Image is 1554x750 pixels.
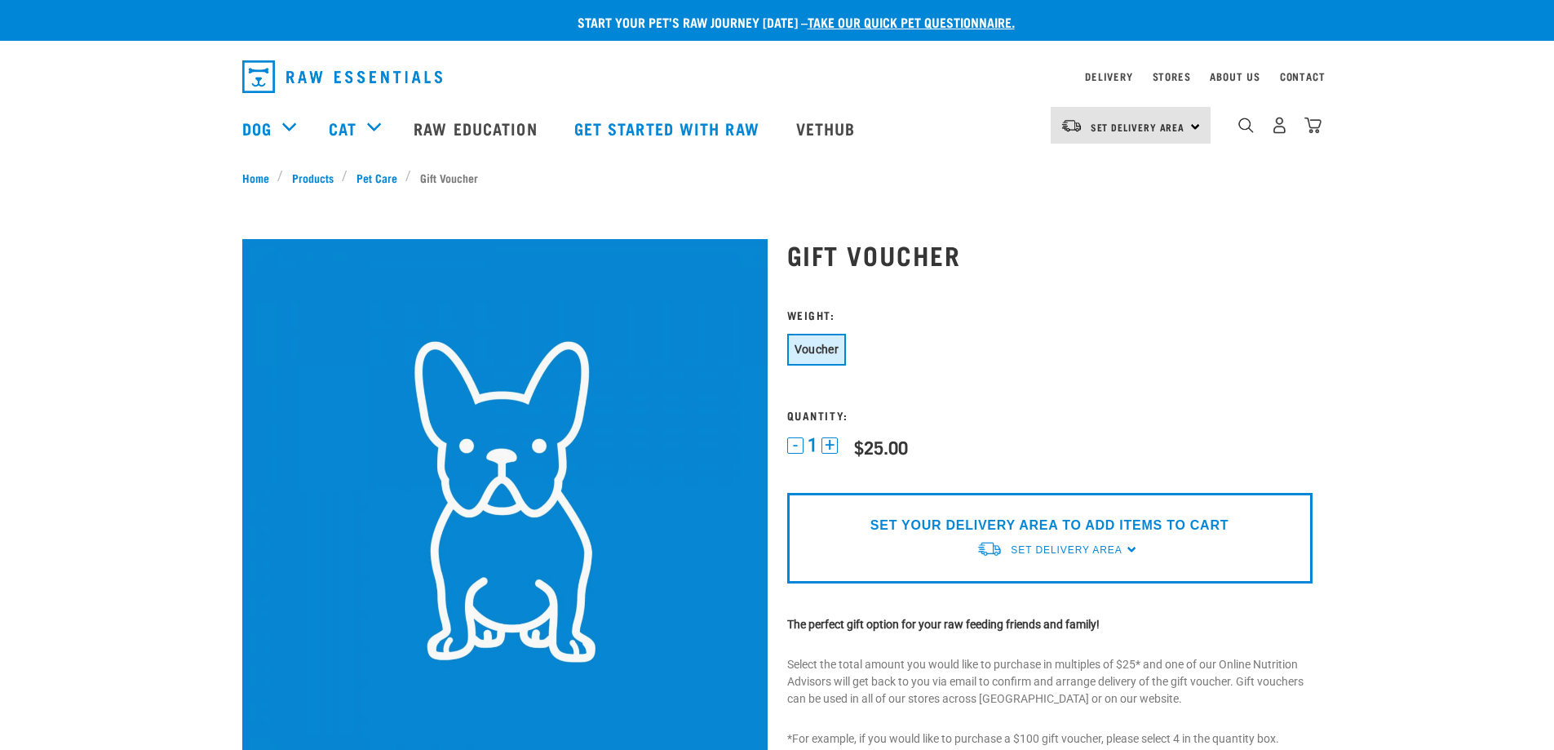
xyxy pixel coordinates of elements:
[854,437,908,457] div: $25.00
[229,54,1326,100] nav: dropdown navigation
[787,618,1100,631] strong: The perfect gift option for your raw feeding friends and family!
[787,409,1313,421] h3: Quantity:
[242,169,1313,186] nav: breadcrumbs
[976,540,1003,557] img: van-moving.png
[1085,73,1132,79] a: Delivery
[242,169,278,186] a: Home
[787,437,804,454] button: -
[787,656,1313,708] p: Select the total amount you would like to purchase in multiples of $25* and one of our Online Nut...
[242,116,272,140] a: Dog
[558,95,780,161] a: Get started with Raw
[870,516,1229,535] p: SET YOUR DELIVERY AREA TO ADD ITEMS TO CART
[283,169,342,186] a: Products
[808,18,1015,25] a: take our quick pet questionnaire.
[1060,118,1082,133] img: van-moving.png
[348,169,405,186] a: Pet Care
[787,730,1313,748] p: *For example, if you would like to purchase a $100 gift voucher, please select 4 in the quantity ...
[1280,73,1326,79] a: Contact
[1091,124,1185,130] span: Set Delivery Area
[1271,117,1288,134] img: user.png
[780,95,876,161] a: Vethub
[329,116,356,140] a: Cat
[1153,73,1191,79] a: Stores
[242,60,442,93] img: Raw Essentials Logo
[1304,117,1322,134] img: home-icon@2x.png
[808,437,817,454] span: 1
[1210,73,1260,79] a: About Us
[1238,118,1254,133] img: home-icon-1@2x.png
[1011,544,1122,556] span: Set Delivery Area
[397,95,557,161] a: Raw Education
[787,334,847,366] button: Voucher
[795,343,839,356] span: Voucher
[787,308,1313,321] h3: Weight:
[821,437,838,454] button: +
[787,240,1313,269] h1: Gift Voucher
